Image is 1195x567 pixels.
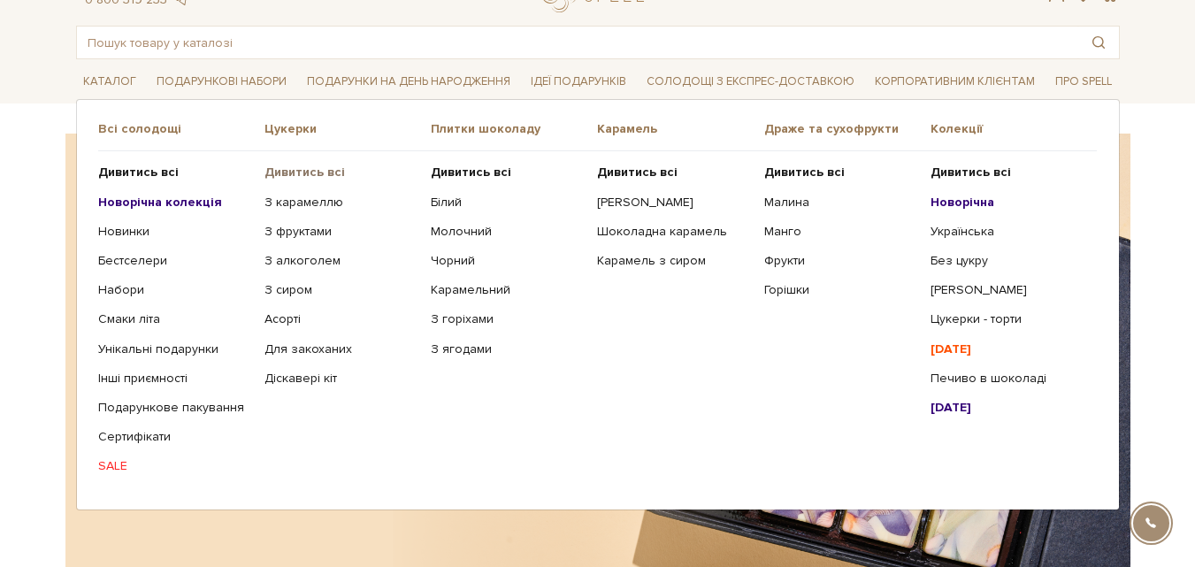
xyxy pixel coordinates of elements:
[597,165,750,180] a: Дивитись всі
[764,282,917,298] a: Горішки
[98,371,251,387] a: Інші приємності
[264,253,417,269] a: З алкоголем
[98,224,251,240] a: Новинки
[931,195,1084,211] a: Новорічна
[98,458,251,474] a: SALE
[264,371,417,387] a: Діскавері кіт
[868,68,1042,96] a: Корпоративним клієнтам
[431,121,597,137] span: Плитки шоколаду
[431,341,584,357] a: З ягодами
[264,224,417,240] a: З фруктами
[640,66,862,96] a: Солодощі з експрес-доставкою
[597,253,750,269] a: Карамель з сиром
[931,311,1084,327] a: Цукерки - торти
[764,195,917,211] a: Малина
[931,371,1084,387] a: Печиво в шоколаді
[931,224,1084,240] a: Українська
[764,253,917,269] a: Фрукти
[1048,68,1119,96] a: Про Spell
[431,165,584,180] a: Дивитись всі
[931,341,1084,357] a: [DATE]
[764,165,917,180] a: Дивитись всі
[431,165,511,180] b: Дивитись всі
[98,195,222,210] b: Новорічна колекція
[931,165,1084,180] a: Дивитись всі
[931,253,1084,269] a: Без цукру
[1078,27,1119,58] button: Пошук товару у каталозі
[764,165,845,180] b: Дивитись всі
[524,68,633,96] a: Ідеї подарунків
[931,195,994,210] b: Новорічна
[98,429,251,445] a: Сертифікати
[764,224,917,240] a: Манго
[98,253,251,269] a: Бестселери
[264,311,417,327] a: Асорті
[931,121,1097,137] span: Колекції
[98,400,251,416] a: Подарункове пакування
[931,282,1084,298] a: [PERSON_NAME]
[431,195,584,211] a: Білий
[77,27,1078,58] input: Пошук товару у каталозі
[264,165,417,180] a: Дивитись всі
[98,165,179,180] b: Дивитись всі
[98,121,264,137] span: Всі солодощі
[149,68,294,96] a: Подарункові набори
[98,195,251,211] a: Новорічна колекція
[431,224,584,240] a: Молочний
[931,341,971,356] b: [DATE]
[597,195,750,211] a: [PERSON_NAME]
[931,400,1084,416] a: [DATE]
[931,165,1011,180] b: Дивитись всі
[98,341,251,357] a: Унікальні подарунки
[931,400,971,415] b: [DATE]
[764,121,931,137] span: Драже та сухофрукти
[597,121,763,137] span: Карамель
[597,224,750,240] a: Шоколадна карамель
[76,68,143,96] a: Каталог
[98,282,251,298] a: Набори
[431,253,584,269] a: Чорний
[98,165,251,180] a: Дивитись всі
[264,195,417,211] a: З карамеллю
[264,121,431,137] span: Цукерки
[300,68,517,96] a: Подарунки на День народження
[431,282,584,298] a: Карамельний
[264,282,417,298] a: З сиром
[264,341,417,357] a: Для закоханих
[597,165,678,180] b: Дивитись всі
[264,165,345,180] b: Дивитись всі
[431,311,584,327] a: З горіхами
[98,311,251,327] a: Смаки літа
[76,99,1120,510] div: Каталог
